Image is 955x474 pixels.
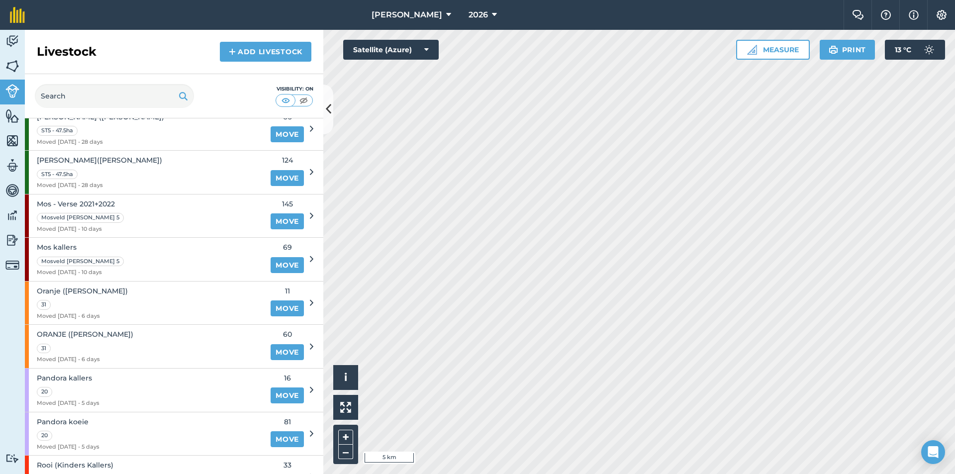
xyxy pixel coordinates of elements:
span: 81 [271,416,304,427]
span: 145 [271,198,304,209]
img: svg+xml;base64,PHN2ZyB4bWxucz0iaHR0cDovL3d3dy53My5vcmcvMjAwMC9zdmciIHdpZHRoPSI1NiIgaGVpZ2h0PSI2MC... [5,59,19,74]
span: Rooi (Kinders Kallers) [37,460,113,471]
a: Move [271,257,304,273]
div: 20 [37,387,52,397]
h2: Livestock [37,44,96,60]
span: Pandora koeie [37,416,99,427]
div: 31 [37,300,51,310]
button: Satellite (Azure) [343,40,439,60]
button: Print [820,40,875,60]
img: svg+xml;base64,PHN2ZyB4bWxucz0iaHR0cDovL3d3dy53My5vcmcvMjAwMC9zdmciIHdpZHRoPSIxNyIgaGVpZ2h0PSIxNy... [909,9,919,21]
span: Moved [DATE] - 6 days [37,312,128,321]
div: Mosveld [PERSON_NAME] 5 [37,213,124,223]
img: A cog icon [936,10,948,20]
img: svg+xml;base64,PD94bWwgdmVyc2lvbj0iMS4wIiBlbmNvZGluZz0idXRmLTgiPz4KPCEtLSBHZW5lcmF0b3I6IEFkb2JlIE... [5,183,19,198]
img: svg+xml;base64,PD94bWwgdmVyc2lvbj0iMS4wIiBlbmNvZGluZz0idXRmLTgiPz4KPCEtLSBHZW5lcmF0b3I6IEFkb2JlIE... [5,233,19,248]
span: Moved [DATE] - 28 days [37,138,164,147]
div: Open Intercom Messenger [921,440,945,464]
input: Search [35,84,194,108]
a: Mos - Verse 2021+2022Mosveld [PERSON_NAME] 5Moved [DATE] - 10 days [25,194,265,238]
a: Pandora koeie20Moved [DATE] - 5 days [25,412,265,456]
img: svg+xml;base64,PHN2ZyB4bWxucz0iaHR0cDovL3d3dy53My5vcmcvMjAwMC9zdmciIHdpZHRoPSI1MCIgaGVpZ2h0PSI0MC... [280,95,292,105]
span: ORANJE ([PERSON_NAME]) [37,329,133,340]
a: Move [271,344,304,360]
img: svg+xml;base64,PD94bWwgdmVyc2lvbj0iMS4wIiBlbmNvZGluZz0idXRmLTgiPz4KPCEtLSBHZW5lcmF0b3I6IEFkb2JlIE... [5,258,19,272]
span: 16 [271,373,304,383]
span: 11 [271,285,304,296]
a: Oranje ([PERSON_NAME])31Moved [DATE] - 6 days [25,282,265,325]
span: 33 [271,460,304,471]
span: [PERSON_NAME]([PERSON_NAME]) [37,155,162,166]
a: Pandora kallers20Moved [DATE] - 5 days [25,369,265,412]
img: svg+xml;base64,PD94bWwgdmVyc2lvbj0iMS4wIiBlbmNvZGluZz0idXRmLTgiPz4KPCEtLSBHZW5lcmF0b3I6IEFkb2JlIE... [5,158,19,173]
span: Moved [DATE] - 28 days [37,181,162,190]
span: Moved [DATE] - 5 days [37,399,99,408]
span: 13 ° C [895,40,911,60]
a: Move [271,387,304,403]
div: Mosveld [PERSON_NAME] 5 [37,257,124,267]
img: svg+xml;base64,PHN2ZyB4bWxucz0iaHR0cDovL3d3dy53My5vcmcvMjAwMC9zdmciIHdpZHRoPSIxOSIgaGVpZ2h0PSIyNC... [829,44,838,56]
a: Mos kallersMosveld [PERSON_NAME] 5Moved [DATE] - 10 days [25,238,265,281]
div: 20 [37,431,52,441]
img: svg+xml;base64,PD94bWwgdmVyc2lvbj0iMS4wIiBlbmNvZGluZz0idXRmLTgiPz4KPCEtLSBHZW5lcmF0b3I6IEFkb2JlIE... [5,34,19,49]
span: Moved [DATE] - 5 days [37,443,99,452]
img: svg+xml;base64,PD94bWwgdmVyc2lvbj0iMS4wIiBlbmNvZGluZz0idXRmLTgiPz4KPCEtLSBHZW5lcmF0b3I6IEFkb2JlIE... [919,40,939,60]
span: Pandora kallers [37,373,99,383]
span: i [344,371,347,383]
img: Four arrows, one pointing top left, one top right, one bottom right and the last bottom left [340,402,351,413]
a: Move [271,170,304,186]
div: Visibility: On [276,85,313,93]
span: 2026 [469,9,488,21]
a: Move [271,431,304,447]
span: 69 [271,242,304,253]
img: svg+xml;base64,PHN2ZyB4bWxucz0iaHR0cDovL3d3dy53My5vcmcvMjAwMC9zdmciIHdpZHRoPSIxOSIgaGVpZ2h0PSIyNC... [179,90,188,102]
img: svg+xml;base64,PD94bWwgdmVyc2lvbj0iMS4wIiBlbmNvZGluZz0idXRmLTgiPz4KPCEtLSBHZW5lcmF0b3I6IEFkb2JlIE... [5,208,19,223]
img: svg+xml;base64,PHN2ZyB4bWxucz0iaHR0cDovL3d3dy53My5vcmcvMjAwMC9zdmciIHdpZHRoPSI1MCIgaGVpZ2h0PSI0MC... [297,95,310,105]
button: – [338,445,353,459]
span: Mos - Verse 2021+2022 [37,198,126,209]
img: svg+xml;base64,PHN2ZyB4bWxucz0iaHR0cDovL3d3dy53My5vcmcvMjAwMC9zdmciIHdpZHRoPSIxNCIgaGVpZ2h0PSIyNC... [229,46,236,58]
button: Measure [736,40,810,60]
span: 60 [271,329,304,340]
img: svg+xml;base64,PHN2ZyB4bWxucz0iaHR0cDovL3d3dy53My5vcmcvMjAwMC9zdmciIHdpZHRoPSI1NiIgaGVpZ2h0PSI2MC... [5,108,19,123]
div: ST5 - 47.5ha [37,170,78,180]
div: 31 [37,344,51,354]
img: Ruler icon [747,45,757,55]
a: ORANJE ([PERSON_NAME])31Moved [DATE] - 6 days [25,325,265,368]
img: fieldmargin Logo [10,7,25,23]
span: Moved [DATE] - 10 days [37,268,126,277]
div: ST5 - 47.5ha [37,126,78,136]
button: 13 °C [885,40,945,60]
img: Two speech bubbles overlapping with the left bubble in the forefront [852,10,864,20]
button: + [338,430,353,445]
a: [PERSON_NAME]([PERSON_NAME])ST5 - 47.5haMoved [DATE] - 28 days [25,151,265,194]
a: Move [271,300,304,316]
img: svg+xml;base64,PD94bWwgdmVyc2lvbj0iMS4wIiBlbmNvZGluZz0idXRmLTgiPz4KPCEtLSBHZW5lcmF0b3I6IEFkb2JlIE... [5,84,19,98]
img: A question mark icon [880,10,892,20]
span: Oranje ([PERSON_NAME]) [37,285,128,296]
span: 124 [271,155,304,166]
img: svg+xml;base64,PD94bWwgdmVyc2lvbj0iMS4wIiBlbmNvZGluZz0idXRmLTgiPz4KPCEtLSBHZW5lcmF0b3I6IEFkb2JlIE... [5,454,19,463]
a: Move [271,213,304,229]
a: [PERSON_NAME] ([PERSON_NAME])ST5 - 47.5haMoved [DATE] - 28 days [25,107,265,151]
a: Move [271,126,304,142]
button: i [333,365,358,390]
span: [PERSON_NAME] [372,9,442,21]
span: Moved [DATE] - 10 days [37,225,126,234]
span: Moved [DATE] - 6 days [37,355,133,364]
img: svg+xml;base64,PHN2ZyB4bWxucz0iaHR0cDovL3d3dy53My5vcmcvMjAwMC9zdmciIHdpZHRoPSI1NiIgaGVpZ2h0PSI2MC... [5,133,19,148]
a: Add Livestock [220,42,311,62]
span: Mos kallers [37,242,126,253]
